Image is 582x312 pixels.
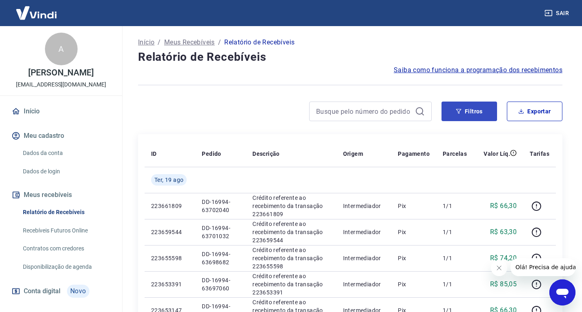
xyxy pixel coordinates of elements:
[398,228,430,236] p: Pix
[202,150,221,158] p: Pedido
[224,38,294,47] p: Relatório de Recebíveis
[443,254,467,262] p: 1/1
[158,38,161,47] p: /
[490,227,517,237] p: R$ 63,30
[394,65,562,75] a: Saiba como funciona a programação dos recebimentos
[202,276,239,292] p: DD-16994-63697060
[45,33,78,65] div: A
[443,280,467,288] p: 1/1
[10,127,112,145] button: Meu cadastro
[507,102,562,121] button: Exportar
[10,186,112,204] button: Meus recebíveis
[252,194,330,218] p: Crédito referente ao recebimento da transação 223661809
[252,272,330,297] p: Crédito referente ao recebimento da transação 223653391
[20,222,112,239] a: Recebíveis Futuros Online
[151,280,189,288] p: 223653391
[20,259,112,275] a: Disponibilização de agenda
[20,163,112,180] a: Dados de login
[202,198,239,214] p: DD-16994-63702040
[491,260,507,276] iframe: Fechar mensagem
[398,280,430,288] p: Pix
[10,102,112,120] a: Início
[151,150,157,158] p: ID
[398,150,430,158] p: Pagamento
[443,150,467,158] p: Parcelas
[443,228,467,236] p: 1/1
[343,228,385,236] p: Intermediador
[543,6,572,21] button: Sair
[151,254,189,262] p: 223655598
[20,204,112,221] a: Relatório de Recebíveis
[202,224,239,240] p: DD-16994-63701032
[24,285,60,297] span: Conta digital
[151,202,189,210] p: 223661809
[151,228,189,236] p: 223659544
[20,145,112,162] a: Dados da conta
[443,202,467,210] p: 1/1
[202,250,239,266] p: DD-16994-63698682
[138,49,562,65] h4: Relatório de Recebíveis
[5,6,69,12] span: Olá! Precisa de ajuda?
[343,150,363,158] p: Origem
[511,258,575,276] iframe: Mensagem da empresa
[218,38,221,47] p: /
[138,38,154,47] a: Início
[10,0,63,25] img: Vindi
[530,150,549,158] p: Tarifas
[154,176,183,184] span: Ter, 19 ago
[490,279,517,289] p: R$ 85,05
[164,38,215,47] a: Meus Recebíveis
[442,102,497,121] button: Filtros
[398,254,430,262] p: Pix
[10,281,112,301] a: Conta digitalNovo
[252,150,280,158] p: Descrição
[67,285,89,298] span: Novo
[549,279,575,305] iframe: Botão para abrir a janela de mensagens
[20,240,112,257] a: Contratos com credores
[490,201,517,211] p: R$ 66,30
[316,105,412,117] input: Busque pelo número do pedido
[252,246,330,270] p: Crédito referente ao recebimento da transação 223655598
[343,202,385,210] p: Intermediador
[484,150,510,158] p: Valor Líq.
[343,254,385,262] p: Intermediador
[398,202,430,210] p: Pix
[343,280,385,288] p: Intermediador
[252,220,330,244] p: Crédito referente ao recebimento da transação 223659544
[16,80,106,89] p: [EMAIL_ADDRESS][DOMAIN_NAME]
[490,253,517,263] p: R$ 74,20
[28,69,94,77] p: [PERSON_NAME]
